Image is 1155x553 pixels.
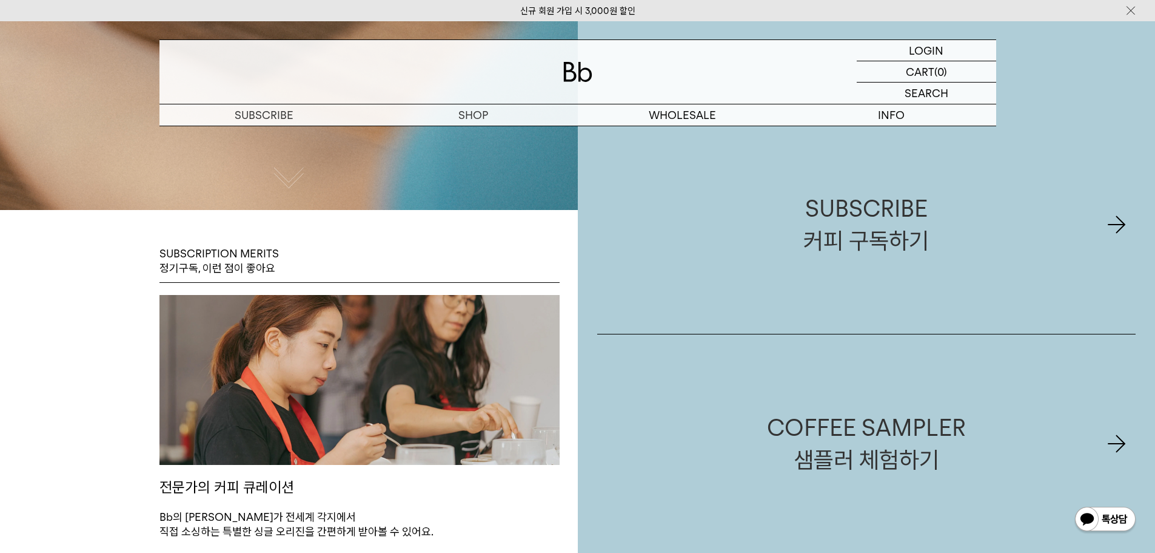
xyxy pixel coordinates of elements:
a: SHOP [369,104,578,126]
p: Bb의 [PERSON_NAME]가 전세계 각지에서 직접 소싱하는 특별한 싱글 오리진을 간편하게 받아볼 수 있어요. [159,510,560,540]
p: SEARCH [905,83,948,104]
div: SUBSCRIBE 커피 구독하기 [803,192,929,257]
div: COFFEE SAMPLER 샘플러 체험하기 [767,412,966,476]
img: 로고 [563,62,592,82]
a: 신규 회원 가입 시 3,000원 할인 [520,5,635,16]
img: 전문가의 커피 큐레이션 [159,295,560,466]
a: CART (0) [857,61,996,83]
a: SUBSCRIBE [159,104,369,126]
p: LOGIN [909,40,943,61]
p: SUBSCRIPTION MERITS 정기구독, 이런 점이 좋아요 [159,246,279,276]
a: SUBSCRIBE커피 구독하기 [597,115,1136,334]
a: LOGIN [857,40,996,61]
p: (0) [934,61,947,82]
p: WHOLESALE [578,104,787,126]
img: 카카오톡 채널 1:1 채팅 버튼 [1074,506,1137,535]
p: INFO [787,104,996,126]
p: 전문가의 커피 큐레이션 [159,465,560,510]
p: CART [906,61,934,82]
